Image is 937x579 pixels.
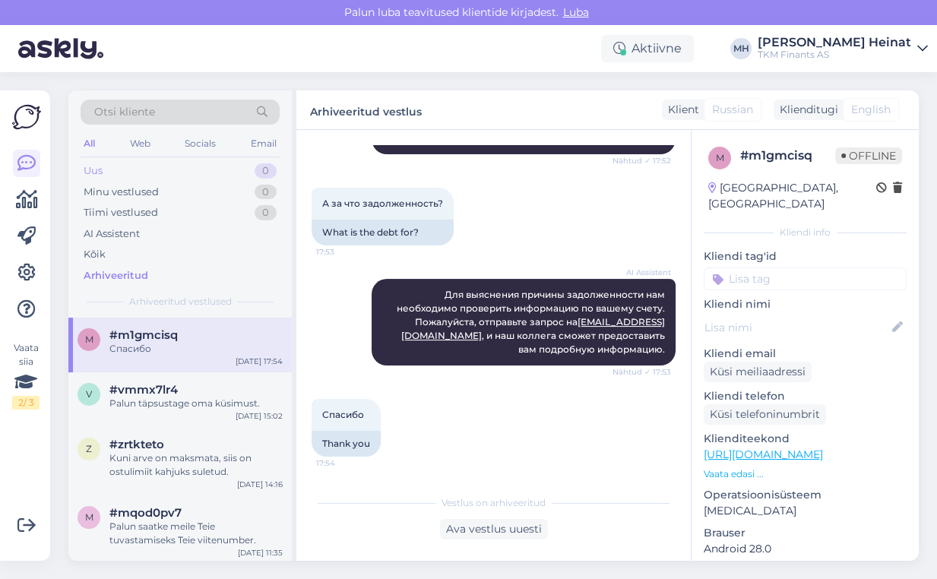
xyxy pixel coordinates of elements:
span: #m1gmcisq [109,328,178,342]
div: Arhiveeritud [84,268,148,283]
div: Küsi meiliaadressi [704,362,812,382]
span: Arhiveeritud vestlused [129,295,232,308]
span: Nähtud ✓ 17:53 [613,366,671,378]
div: Aktiivne [601,35,694,62]
div: 2 / 3 [12,396,40,410]
span: Otsi kliente [94,104,155,120]
div: [PERSON_NAME] Heinat [758,36,911,49]
div: Minu vestlused [84,185,159,200]
div: Kõik [84,247,106,262]
label: Arhiveeritud vestlus [310,100,422,120]
span: z [86,443,92,454]
div: Vaata siia [12,341,40,410]
span: v [86,388,92,400]
div: What is the debt for? [312,220,454,245]
p: Klienditeekond [704,431,907,447]
div: [DATE] 11:35 [238,547,283,558]
div: [GEOGRAPHIC_DATA], [GEOGRAPHIC_DATA] [708,180,876,212]
div: [DATE] 14:16 [237,479,283,490]
p: [MEDICAL_DATA] [704,503,907,519]
input: Lisa nimi [704,319,889,336]
div: [DATE] 17:54 [236,356,283,367]
div: 0 [255,163,277,179]
span: Vestlus on arhiveeritud [442,496,546,510]
div: Klienditugi [774,102,838,118]
div: Email [248,134,280,153]
div: 0 [255,185,277,200]
span: Спасибо [322,409,364,420]
span: #vmmx7lr4 [109,383,178,397]
input: Lisa tag [704,267,907,290]
div: MH [730,38,752,59]
span: Для выяснения причины задолженности нам необходимо проверить информацию по вашему счету. Пожалуйс... [397,289,667,355]
span: 17:53 [316,246,373,258]
div: [DATE] 15:02 [236,410,283,422]
span: Nähtud ✓ 17:52 [613,155,671,166]
span: А за что задолженность? [322,198,443,209]
p: Operatsioonisüsteem [704,487,907,503]
p: Kliendi telefon [704,388,907,404]
p: Kliendi nimi [704,296,907,312]
div: Thank you [312,431,381,457]
div: Klient [662,102,699,118]
p: Android 28.0 [704,541,907,557]
div: Ava vestlus uuesti [440,519,548,539]
p: Brauser [704,525,907,541]
div: Web [127,134,154,153]
span: m [85,334,93,345]
div: Socials [182,134,219,153]
span: m [85,511,93,523]
p: Vaata edasi ... [704,467,907,481]
span: 17:54 [316,457,373,469]
div: Palun saatke meile Teie tuvastamiseks Teie viitenumber. [109,520,283,547]
img: Askly Logo [12,103,41,131]
div: # m1gmcisq [740,147,835,165]
span: #zrtkteto [109,438,164,451]
div: Palun täpsustage oma küsimust. [109,397,283,410]
a: [PERSON_NAME] HeinatTKM Finants AS [758,36,928,61]
div: 0 [255,205,277,220]
span: #mqod0pv7 [109,506,182,520]
p: Kliendi tag'id [704,248,907,264]
span: m [716,152,724,163]
div: Kliendi info [704,226,907,239]
div: All [81,134,98,153]
span: English [851,102,891,118]
div: Спасибо [109,342,283,356]
div: Tiimi vestlused [84,205,158,220]
div: TKM Finants AS [758,49,911,61]
span: Russian [712,102,753,118]
div: Uus [84,163,103,179]
div: Kuni arve on maksmata, siis on ostulimiit kahjuks suletud. [109,451,283,479]
p: Kliendi email [704,346,907,362]
div: AI Assistent [84,226,140,242]
a: [URL][DOMAIN_NAME] [704,448,823,461]
span: Luba [559,5,594,19]
span: Offline [835,147,902,164]
span: AI Assistent [614,267,671,278]
div: Küsi telefoninumbrit [704,404,826,425]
